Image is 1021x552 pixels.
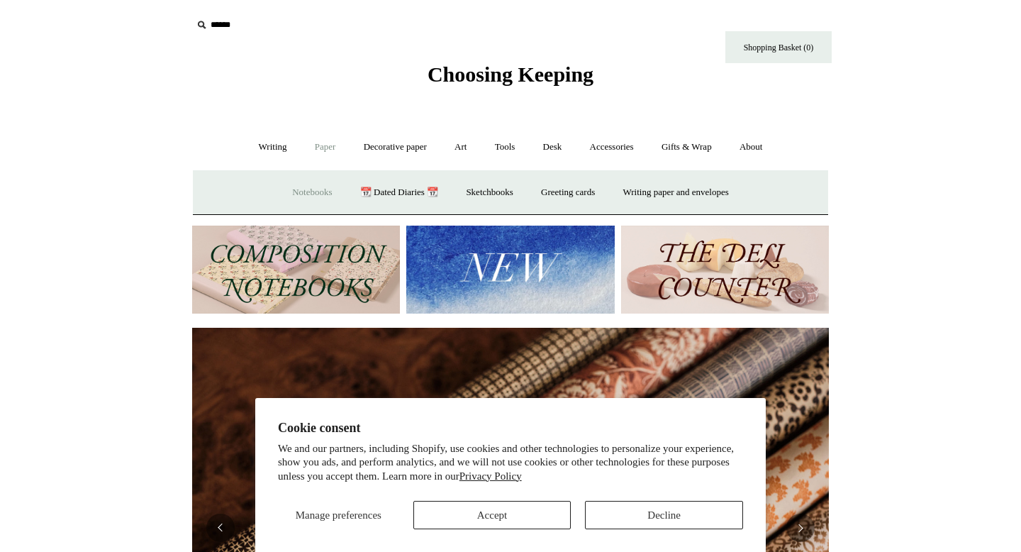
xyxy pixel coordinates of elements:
a: Writing paper and envelopes [610,174,742,211]
span: Choosing Keeping [428,62,593,86]
button: Manage preferences [278,501,399,529]
a: 📆 Dated Diaries 📆 [347,174,451,211]
a: Gifts & Wrap [649,128,725,166]
button: Previous [206,514,235,542]
button: Accept [413,501,571,529]
a: Choosing Keeping [428,74,593,84]
a: Writing [246,128,300,166]
a: Privacy Policy [459,470,522,482]
a: Notebooks [279,174,345,211]
a: About [727,128,776,166]
img: New.jpg__PID:f73bdf93-380a-4a35-bcfe-7823039498e1 [406,226,614,314]
a: Desk [530,128,575,166]
a: Tools [482,128,528,166]
a: Art [442,128,479,166]
button: Next [786,514,815,542]
a: Sketchbooks [453,174,525,211]
a: Decorative paper [351,128,440,166]
h2: Cookie consent [278,421,743,436]
span: Manage preferences [296,509,381,521]
button: Decline [585,501,743,529]
a: Greeting cards [528,174,608,211]
a: Accessories [577,128,647,166]
a: Paper [302,128,349,166]
img: 202302 Composition ledgers.jpg__PID:69722ee6-fa44-49dd-a067-31375e5d54ec [192,226,400,314]
img: The Deli Counter [621,226,829,314]
p: We and our partners, including Shopify, use cookies and other technologies to personalize your ex... [278,442,743,484]
a: Shopping Basket (0) [725,31,832,63]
